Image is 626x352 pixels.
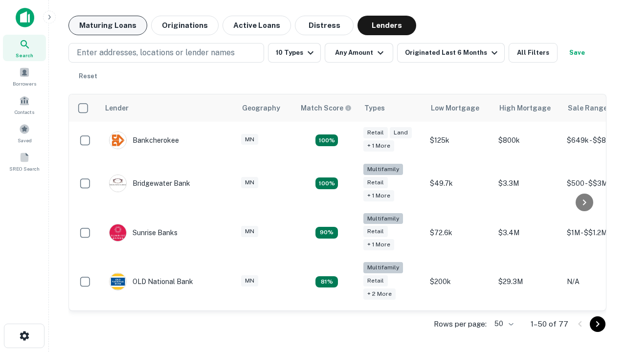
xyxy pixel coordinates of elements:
div: Bankcherokee [109,132,179,149]
button: All Filters [509,43,558,63]
button: Any Amount [325,43,393,63]
td: $3.4M [493,208,562,258]
td: $125k [425,122,493,159]
iframe: Chat Widget [577,274,626,321]
p: Enter addresses, locations or lender names [77,47,235,59]
th: Capitalize uses an advanced AI algorithm to match your search with the best lender. The match sco... [295,94,358,122]
span: Search [16,51,33,59]
button: 10 Types [268,43,321,63]
h6: Match Score [301,103,350,113]
div: Sale Range [568,102,607,114]
button: Go to next page [590,316,605,332]
div: Geography [242,102,280,114]
p: Rows per page: [434,318,487,330]
a: Saved [3,120,46,146]
div: Capitalize uses an advanced AI algorithm to match your search with the best lender. The match sco... [301,103,352,113]
div: OLD National Bank [109,273,193,290]
button: Originated Last 6 Months [397,43,505,63]
div: Retail [363,275,388,286]
div: Bridgewater Bank [109,175,190,192]
div: Types [364,102,385,114]
div: Low Mortgage [431,102,479,114]
div: Retail [363,177,388,188]
a: SREO Search [3,148,46,175]
th: Lender [99,94,236,122]
button: Maturing Loans [68,16,147,35]
div: 50 [491,317,515,331]
button: Originations [151,16,219,35]
span: SREO Search [9,165,40,173]
th: High Mortgage [493,94,562,122]
div: MN [241,177,258,188]
img: picture [110,273,126,290]
div: Retail [363,226,388,237]
th: Geography [236,94,295,122]
div: Retail [363,127,388,138]
div: Multifamily [363,213,403,224]
a: Search [3,35,46,61]
td: $49.7k [425,159,493,208]
button: Save your search to get updates of matches that match your search criteria. [561,43,593,63]
div: + 1 more [363,239,394,250]
div: + 1 more [363,190,394,201]
div: Sunrise Banks [109,224,178,242]
button: Enter addresses, locations or lender names [68,43,264,63]
span: Contacts [15,108,34,116]
div: Originated Last 6 Months [405,47,500,59]
div: + 2 more [363,288,396,300]
img: picture [110,175,126,192]
div: Matching Properties: 10, hasApolloMatch: undefined [315,227,338,239]
div: Multifamily [363,164,403,175]
img: picture [110,132,126,149]
div: Matching Properties: 16, hasApolloMatch: undefined [315,134,338,146]
img: capitalize-icon.png [16,8,34,27]
button: Distress [295,16,354,35]
div: Matching Properties: 20, hasApolloMatch: undefined [315,177,338,189]
div: Land [390,127,412,138]
div: MN [241,226,258,237]
td: $200k [425,257,493,307]
td: $3.3M [493,159,562,208]
div: High Mortgage [499,102,551,114]
div: Matching Properties: 9, hasApolloMatch: undefined [315,276,338,288]
span: Saved [18,136,32,144]
button: Lenders [358,16,416,35]
div: MN [241,134,258,145]
td: $29.3M [493,257,562,307]
div: + 1 more [363,140,394,152]
a: Borrowers [3,63,46,89]
span: Borrowers [13,80,36,88]
img: picture [110,224,126,241]
button: Active Loans [223,16,291,35]
div: MN [241,275,258,286]
th: Types [358,94,425,122]
a: Contacts [3,91,46,118]
td: $72.6k [425,208,493,258]
div: Multifamily [363,262,403,273]
td: $800k [493,122,562,159]
p: 1–50 of 77 [531,318,568,330]
button: Reset [72,66,104,86]
div: Lender [105,102,129,114]
th: Low Mortgage [425,94,493,122]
